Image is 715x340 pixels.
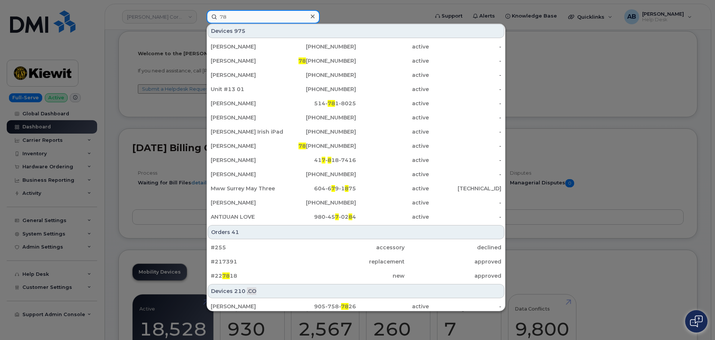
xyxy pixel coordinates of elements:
div: [PERSON_NAME] [211,57,284,65]
div: [PHONE_NUMBER] [284,171,356,178]
div: Orders [208,225,504,239]
div: [PERSON_NAME] Irish iPad [211,128,284,135]
div: [PERSON_NAME] [211,303,284,310]
a: #227818newapproved [208,269,504,283]
div: active [356,100,429,107]
span: 210 [234,287,245,295]
a: ANTIJUAN LOVE980-457-0284active- [208,210,504,224]
div: active [356,128,429,135]
div: Unit #13 01 [211,85,284,93]
div: [PERSON_NAME] [211,171,284,178]
div: active [356,114,429,121]
span: 78 [222,272,230,279]
div: [PERSON_NAME] [211,100,284,107]
a: [PERSON_NAME]78[PHONE_NUMBER]active- [208,139,504,153]
div: - [429,43,502,50]
a: [PERSON_NAME][PHONE_NUMBER]active- [208,196,504,209]
span: 7 [335,213,339,220]
a: [PERSON_NAME]78[PHONE_NUMBER]active- [208,54,504,68]
div: 980-45 -02 4 [284,213,356,221]
a: Mww Surrey May Three604-679-1875active[TECHNICAL_ID] [208,182,504,195]
div: [PHONE_NUMBER] [284,71,356,79]
div: active [356,71,429,79]
div: [PERSON_NAME] [211,156,284,164]
div: [PERSON_NAME] [211,114,284,121]
div: - [429,303,502,310]
a: [PERSON_NAME][PHONE_NUMBER]active- [208,111,504,124]
a: #255accessorydeclined [208,241,504,254]
span: 8 [328,157,331,163]
a: Unit #13 01[PHONE_NUMBER]active- [208,82,504,96]
span: 78 [341,303,349,310]
div: replacement [307,258,404,265]
a: [PERSON_NAME][PHONE_NUMBER]active- [208,168,504,181]
a: [PERSON_NAME][PHONE_NUMBER]active- [208,68,504,82]
div: - [429,213,502,221]
div: [TECHNICAL_ID] [429,185,502,192]
div: active [356,43,429,50]
div: [PHONE_NUMBER] [284,114,356,121]
span: 78 [328,100,335,107]
div: - [429,100,502,107]
span: 8 [349,213,352,220]
span: 7 [322,157,325,163]
a: [PERSON_NAME]709-687-5920active- [208,26,504,39]
div: declined [405,244,501,251]
div: ANTIJUAN LOVE [211,213,284,221]
div: active [356,85,429,93]
div: [PERSON_NAME] [211,199,284,206]
div: - [429,114,502,121]
div: active [356,199,429,206]
div: - [429,85,502,93]
div: - [429,57,502,65]
div: 604-6 9-1 75 [284,185,356,192]
div: #255 [211,244,307,251]
div: [PHONE_NUMBER] [284,43,356,50]
a: [PERSON_NAME]905-758-7826active- [208,300,504,313]
div: approved [405,258,501,265]
div: active [356,185,429,192]
div: [PERSON_NAME] [211,43,284,50]
span: 8 [345,185,349,192]
div: Devices [208,284,504,298]
div: - [429,142,502,150]
div: 905-758- 26 [284,303,356,310]
div: - [429,128,502,135]
div: [PHONE_NUMBER] [284,199,356,206]
div: - [429,171,502,178]
div: [PERSON_NAME] [211,71,284,79]
a: [PERSON_NAME] Irish iPad[PHONE_NUMBER]active- [208,125,504,138]
div: 41 - 18-7416 [284,156,356,164]
div: accessory [307,244,404,251]
span: 78 [298,143,306,149]
a: [PERSON_NAME]417-818-7416active- [208,153,504,167]
a: #217391replacementapproved [208,255,504,268]
img: Open chat [690,315,703,327]
div: #217391 [211,258,307,265]
span: 78 [298,57,306,64]
div: approved [405,272,501,280]
div: active [356,171,429,178]
div: 514- 1-8025 [284,100,356,107]
a: [PERSON_NAME][PHONE_NUMBER]active- [208,40,504,53]
div: [PERSON_NAME] [211,142,284,150]
div: Mww Surrey May Three [211,185,284,192]
div: active [356,57,429,65]
div: Devices [208,24,504,38]
div: active [356,142,429,150]
span: .CO [247,287,256,295]
div: active [356,156,429,164]
a: [PERSON_NAME]514-781-8025active- [208,97,504,110]
div: [PHONE_NUMBER] [284,142,356,150]
div: [PHONE_NUMBER] [284,57,356,65]
div: active [356,213,429,221]
div: #22 18 [211,272,307,280]
div: active [356,303,429,310]
div: [PHONE_NUMBER] [284,85,356,93]
div: - [429,71,502,79]
div: - [429,156,502,164]
div: [PHONE_NUMBER] [284,128,356,135]
span: 975 [234,27,245,35]
div: - [429,199,502,206]
div: new [307,272,404,280]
